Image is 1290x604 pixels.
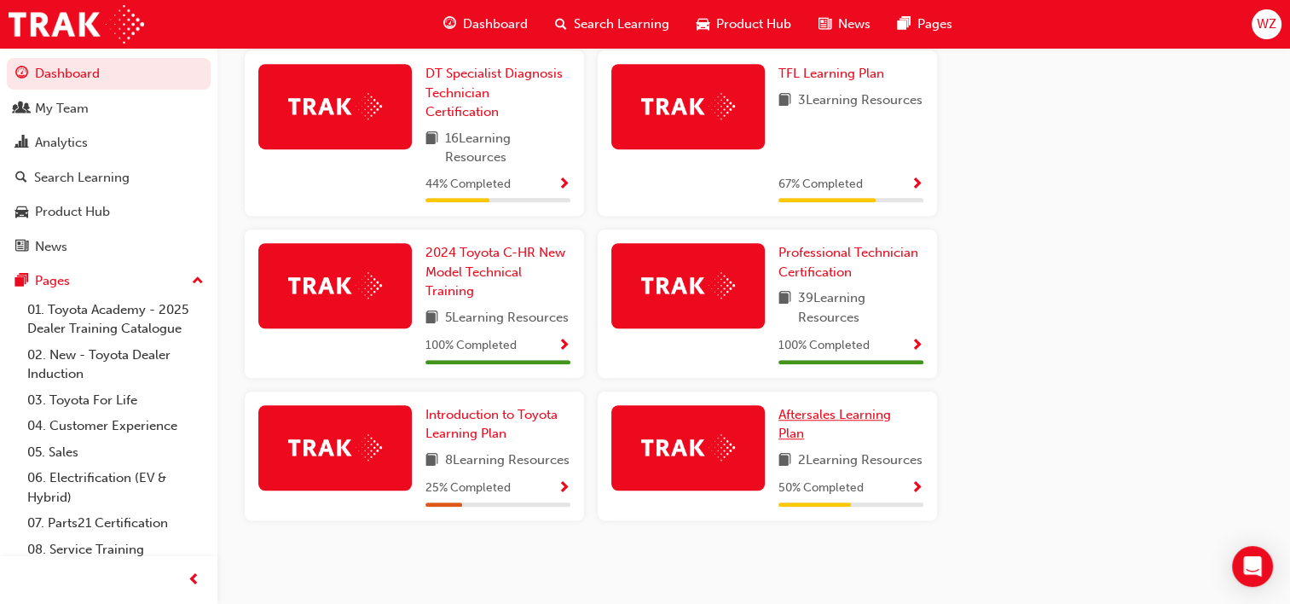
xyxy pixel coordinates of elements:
a: 04. Customer Experience [20,413,211,439]
span: book-icon [778,288,791,327]
a: Analytics [7,127,211,159]
a: 07. Parts21 Certification [20,510,211,537]
a: 06. Electrification (EV & Hybrid) [20,465,211,510]
span: 16 Learning Resources [445,129,570,167]
span: Pages [917,15,952,34]
a: Dashboard [7,58,211,90]
div: News [35,237,67,257]
span: up-icon [192,270,204,293]
span: 100 % Completed [425,336,517,356]
a: Search Learning [7,162,211,194]
a: DT Specialist Diagnosis Technician Certification [425,64,570,122]
a: My Team [7,93,211,125]
span: book-icon [425,450,438,472]
a: 02. New - Toyota Dealer Induction [20,342,211,387]
span: WZ [1257,15,1276,34]
button: Show Progress [558,174,570,195]
div: My Team [35,99,89,119]
button: Pages [7,265,211,297]
span: book-icon [778,450,791,472]
img: Trak [288,272,382,299]
span: book-icon [778,90,791,112]
span: Professional Technician Certification [778,245,918,280]
span: news-icon [15,240,28,255]
span: 25 % Completed [425,479,511,498]
a: 2024 Toyota C-HR New Model Technical Training [425,243,570,301]
span: guage-icon [443,14,456,35]
button: Show Progress [911,174,923,195]
span: TFL Learning Plan [778,66,884,81]
a: 08. Service Training [20,537,211,563]
span: Show Progress [911,339,923,354]
span: Introduction to Toyota Learning Plan [425,407,558,442]
span: 50 % Completed [778,479,864,498]
img: Trak [641,93,735,119]
a: guage-iconDashboard [430,7,541,42]
a: Product Hub [7,196,211,228]
a: Introduction to Toyota Learning Plan [425,405,570,444]
button: Show Progress [558,335,570,357]
span: car-icon [697,14,709,35]
button: Show Progress [558,478,570,499]
div: Open Intercom Messenger [1232,546,1273,587]
span: news-icon [819,14,831,35]
a: Aftersales Learning Plan [778,405,923,444]
a: 03. Toyota For Life [20,387,211,414]
span: Show Progress [558,339,570,354]
span: guage-icon [15,67,28,82]
img: Trak [641,434,735,461]
a: car-iconProduct Hub [683,7,805,42]
span: pages-icon [898,14,911,35]
span: pages-icon [15,274,28,289]
a: pages-iconPages [884,7,966,42]
button: Show Progress [911,478,923,499]
a: 05. Sales [20,439,211,466]
span: chart-icon [15,136,28,151]
span: 44 % Completed [425,175,511,195]
span: News [838,15,871,34]
button: DashboardMy TeamAnalyticsSearch LearningProduct HubNews [7,55,211,265]
img: Trak [9,5,144,44]
span: Show Progress [558,177,570,193]
span: Search Learning [574,15,669,34]
a: news-iconNews [805,7,884,42]
span: Aftersales Learning Plan [778,407,891,442]
a: TFL Learning Plan [778,64,891,84]
div: Pages [35,271,70,291]
img: Trak [288,93,382,119]
span: Show Progress [558,481,570,497]
img: Trak [641,272,735,299]
span: book-icon [425,308,438,329]
span: DT Specialist Diagnosis Technician Certification [425,66,563,119]
span: book-icon [425,129,438,167]
span: 3 Learning Resources [798,90,923,112]
a: News [7,231,211,263]
span: 8 Learning Resources [445,450,570,472]
span: Show Progress [911,481,923,497]
span: 2 Learning Resources [798,450,923,472]
button: Show Progress [911,335,923,357]
a: 01. Toyota Academy - 2025 Dealer Training Catalogue [20,297,211,342]
button: WZ [1252,9,1281,39]
span: 100 % Completed [778,336,870,356]
div: Search Learning [34,168,130,188]
div: Analytics [35,133,88,153]
span: 2024 Toyota C-HR New Model Technical Training [425,245,565,299]
span: 5 Learning Resources [445,308,569,329]
a: Professional Technician Certification [778,243,923,282]
span: Dashboard [463,15,528,34]
span: Show Progress [911,177,923,193]
span: search-icon [15,171,27,186]
img: Trak [288,434,382,461]
span: car-icon [15,205,28,220]
span: people-icon [15,102,28,117]
span: search-icon [555,14,567,35]
span: 67 % Completed [778,175,863,195]
span: Product Hub [716,15,791,34]
a: search-iconSearch Learning [541,7,683,42]
div: Product Hub [35,202,110,222]
span: prev-icon [188,570,200,591]
span: 39 Learning Resources [798,288,923,327]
